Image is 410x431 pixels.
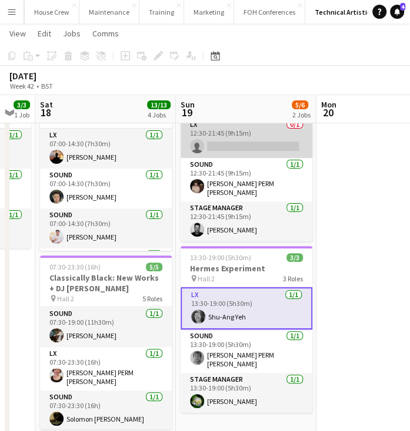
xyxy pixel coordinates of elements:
span: 18 [38,106,53,119]
app-card-role: LX1/107:00-14:30 (7h30m)[PERSON_NAME] [40,129,172,169]
span: Week 42 [7,82,36,90]
span: 5/5 [146,262,162,271]
a: View [5,26,31,41]
app-card-role: LX0/112:30-21:45 (9h15m) [181,118,312,158]
app-job-card: 13:30-19:00 (5h30m)3/3Hermes Experiment Hall 23 RolesLX1/113:30-19:00 (5h30m)Shu-Ang YehSound1/11... [181,246,312,413]
span: 3/3 [286,253,303,262]
span: 19 [179,106,195,119]
span: Edit [38,28,51,39]
button: FOH Conferences [234,1,305,23]
app-card-role: Stage Manager1/112:30-21:45 (9h15m)[PERSON_NAME] [181,201,312,241]
span: Mon [321,99,336,110]
div: 4 Jobs [148,110,170,119]
app-card-role: Sound1/107:00-14:30 (7h30m)[PERSON_NAME] [40,169,172,208]
span: Sun [181,99,195,110]
app-card-role: Sound1/107:30-23:30 (16h)Solomon [PERSON_NAME] [40,390,172,430]
span: 13/13 [147,100,171,109]
div: [DATE] [9,70,80,82]
a: Comms [88,26,124,41]
button: Marketing [184,1,234,23]
span: Jobs [63,28,81,39]
div: BST [41,82,53,90]
h3: Hermes Experiment [181,263,312,274]
span: 07:30-23:30 (16h) [49,262,101,271]
h3: Classically Black: New Works + DJ [PERSON_NAME] [40,272,172,294]
span: Comms [92,28,119,39]
span: Hall 2 [198,274,215,283]
app-card-role: Sound1/113:30-19:00 (5h30m)[PERSON_NAME] PERM [PERSON_NAME] [181,329,312,373]
app-card-role: Sound1/107:30-19:00 (11h30m)[PERSON_NAME] [40,307,172,347]
span: 5/6 [292,100,308,109]
span: Hall 2 [57,294,74,303]
button: Training [139,1,184,23]
div: 1 Job [14,110,29,119]
app-card-role: Stage Manager1/1 [40,248,172,288]
button: House Crew [25,1,79,23]
div: 2 Jobs [292,110,311,119]
app-card-role: LX1/113:30-19:00 (5h30m)Shu-Ang Yeh [181,287,312,329]
button: Technical Artistic [305,1,381,23]
app-job-card: 07:00-14:30 (7h30m)4/4Classically Black: CYP Workshop Hall 14 RolesLX1/107:00-14:30 (7h30m)[PERSO... [40,77,172,251]
a: Jobs [58,26,85,41]
button: Maintenance [79,1,139,23]
span: 5 Roles [142,294,162,303]
app-card-role: LX1/107:30-23:30 (16h)[PERSON_NAME] PERM [PERSON_NAME] [40,347,172,390]
span: View [9,28,26,39]
app-job-card: 07:30-23:30 (16h)5/5Classically Black: New Works + DJ [PERSON_NAME] Hall 25 RolesSound1/107:30-19... [40,255,172,429]
app-job-card: 12:30-21:45 (9h15m)2/3Quercus Hall 13 RolesLX0/112:30-21:45 (9h15m) Sound1/112:30-21:45 (9h15m)[P... [181,77,312,241]
app-card-role: Sound1/107:00-14:30 (7h30m)[PERSON_NAME] [40,208,172,248]
span: 20 [319,106,336,119]
app-card-role: Sound1/112:30-21:45 (9h15m)[PERSON_NAME] PERM [PERSON_NAME] [181,158,312,201]
span: 3/3 [14,100,30,109]
a: Edit [33,26,56,41]
app-card-role: Stage Manager1/113:30-19:00 (5h30m)[PERSON_NAME] [181,373,312,413]
span: 13:30-19:00 (5h30m) [190,253,251,262]
span: Sat [40,99,53,110]
span: 3 Roles [283,274,303,283]
span: 4 [400,3,405,11]
a: 4 [390,5,404,19]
